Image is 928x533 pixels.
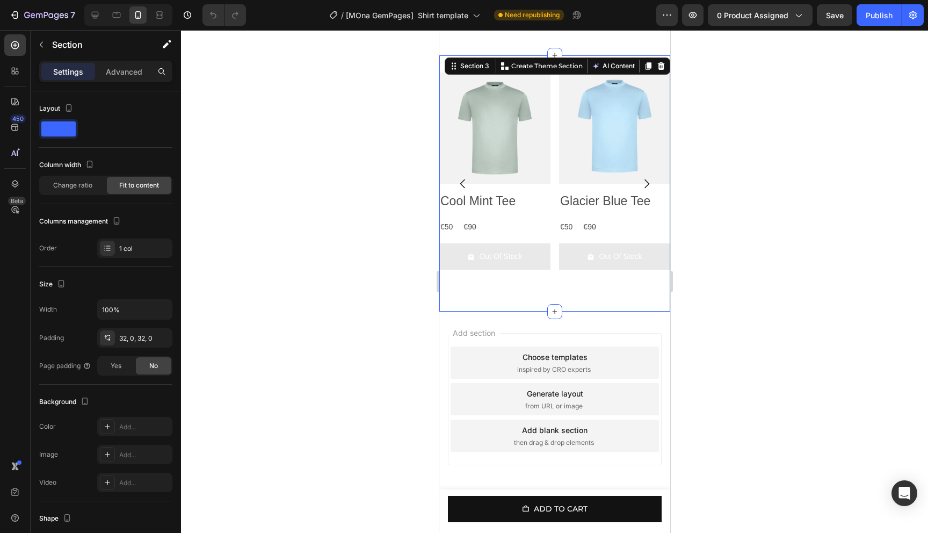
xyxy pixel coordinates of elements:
button: 0 product assigned [708,4,813,26]
div: Video [39,478,56,487]
div: Size [39,277,68,292]
button: 7 [4,4,80,26]
span: Save [826,11,844,20]
div: 450 [10,114,26,123]
input: Auto [98,300,172,319]
div: Color [39,422,56,431]
div: Open Intercom Messenger [891,480,917,506]
span: Need republishing [505,10,560,20]
span: Fit to content [119,181,159,190]
div: Columns management [39,214,123,229]
span: No [149,361,158,371]
span: Yes [111,361,121,371]
div: Add... [119,422,170,432]
p: 7 [70,9,75,21]
div: Add... [119,478,170,488]
span: [MOna GemPages] Shirt template [346,10,468,21]
div: Padding [39,333,64,343]
span: 0 product assigned [717,10,788,21]
iframe: Design area [439,30,670,533]
div: Order [39,243,57,253]
div: Width [39,305,57,314]
div: Beta [8,197,26,205]
p: Section [52,38,140,51]
span: / [341,10,344,21]
span: Change ratio [53,181,92,190]
div: Column width [39,158,96,172]
div: Publish [866,10,893,21]
button: Publish [857,4,902,26]
div: 32, 0, 32, 0 [119,334,170,343]
div: Page padding [39,361,91,371]
div: Undo/Redo [202,4,246,26]
p: Advanced [106,66,142,77]
div: Add... [119,450,170,460]
div: Shape [39,512,74,526]
button: Save [817,4,852,26]
div: Image [39,450,58,459]
p: Settings [53,66,83,77]
div: Background [39,395,91,409]
div: 1 col [119,244,170,254]
div: Layout [39,102,75,116]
